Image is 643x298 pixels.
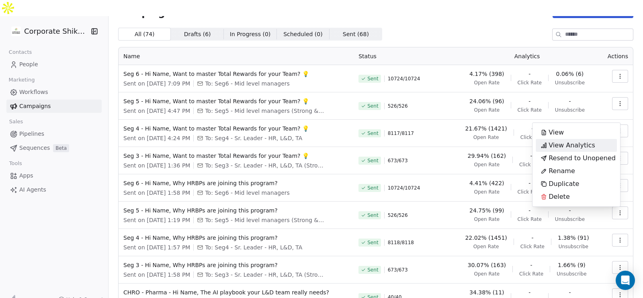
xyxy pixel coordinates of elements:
[549,128,564,137] span: View
[549,153,616,163] span: Resend to Unopened
[549,192,570,202] span: Delete
[549,166,575,176] span: Rename
[536,126,617,203] div: Suggestions
[549,179,579,189] span: Duplicate
[549,141,595,150] span: View Analytics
